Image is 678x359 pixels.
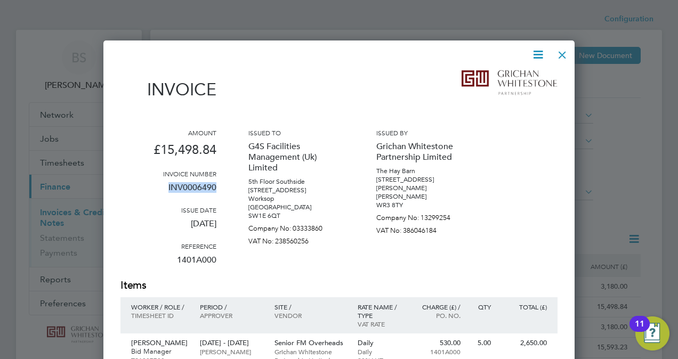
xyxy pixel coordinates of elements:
p: INV0006490 [120,178,216,206]
h1: Invoice [120,79,216,100]
p: 5th Floor Southside [248,177,344,186]
h3: Issue date [120,206,216,214]
p: 5.00 [471,339,491,347]
p: Bid Manager [131,347,189,356]
p: [PERSON_NAME] [200,347,263,356]
p: 530.00 [414,339,461,347]
p: [STREET_ADDRESS] [248,186,344,194]
p: Period / [200,303,263,311]
h3: Reference [120,242,216,250]
p: [PERSON_NAME] [376,192,472,201]
p: Daily [358,347,404,356]
p: SW1E 6QT [248,211,344,220]
p: Worksop [248,194,344,203]
p: VAT No: 386046184 [376,222,472,235]
h3: Amount [120,128,216,137]
h3: Issued to [248,128,344,137]
p: Approver [200,311,263,320]
p: G4S Facilities Management (Uk) Limited [248,137,344,177]
p: Charge (£) / [414,303,461,311]
p: [PERSON_NAME] [131,339,189,347]
p: Po. No. [414,311,461,320]
h3: Invoice number [120,169,216,178]
p: The Hay Barn [STREET_ADDRESS] [376,167,472,184]
p: VAT rate [358,320,404,328]
p: Total (£) [502,303,547,311]
p: Timesheet ID [131,311,189,320]
img: grichanwhitestone-logo-remittance.png [462,70,558,95]
p: [GEOGRAPHIC_DATA] [248,203,344,211]
h3: Issued by [376,128,472,137]
p: Senior FM Overheads [275,339,347,347]
h2: Items [120,278,558,293]
p: VAT No: 238560256 [248,233,344,246]
p: [PERSON_NAME] [376,184,472,192]
p: 1401A000 [414,347,461,356]
p: Daily [358,339,404,347]
p: 2,650.00 [502,339,547,347]
button: Open Resource Center, 11 new notifications [635,316,669,350]
p: Grichan Whitestone Partnership Limited [376,137,472,167]
p: QTY [471,303,491,311]
p: WR3 8TY [376,201,472,209]
p: [DATE] [120,214,216,242]
div: 11 [635,324,644,338]
p: [DATE] - [DATE] [200,339,263,347]
p: Vendor [275,311,347,320]
p: Site / [275,303,347,311]
p: Rate name / type [358,303,404,320]
p: Company No: 03333860 [248,220,344,233]
p: Worker / Role / [131,303,189,311]
p: 1401A000 [120,250,216,278]
p: Company No: 13299254 [376,209,472,222]
p: £15,498.84 [120,137,216,169]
